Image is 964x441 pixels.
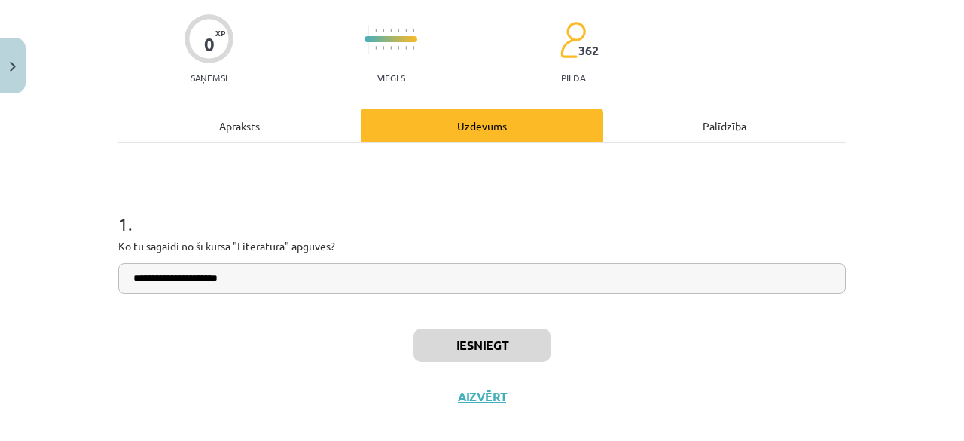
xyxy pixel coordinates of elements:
p: pilda [561,72,585,83]
img: icon-short-line-57e1e144782c952c97e751825c79c345078a6d821885a25fce030b3d8c18986b.svg [383,46,384,50]
p: Ko tu sagaidi no šī kursa "Literatūra" apguves? [118,238,846,254]
img: icon-short-line-57e1e144782c952c97e751825c79c345078a6d821885a25fce030b3d8c18986b.svg [383,29,384,32]
img: icon-short-line-57e1e144782c952c97e751825c79c345078a6d821885a25fce030b3d8c18986b.svg [375,29,377,32]
button: Iesniegt [413,329,551,362]
img: students-c634bb4e5e11cddfef0936a35e636f08e4e9abd3cc4e673bd6f9a4125e45ecb1.svg [560,21,586,59]
img: icon-short-line-57e1e144782c952c97e751825c79c345078a6d821885a25fce030b3d8c18986b.svg [405,46,407,50]
img: icon-long-line-d9ea69661e0d244f92f715978eff75569469978d946b2353a9bb055b3ed8787d.svg [368,25,369,54]
div: Uzdevums [361,109,603,142]
div: 0 [204,34,215,55]
p: Saņemsi [185,72,233,83]
div: Palīdzība [603,109,846,142]
img: icon-short-line-57e1e144782c952c97e751825c79c345078a6d821885a25fce030b3d8c18986b.svg [398,46,399,50]
span: 362 [578,44,599,57]
div: Apraksts [118,109,361,142]
button: Aizvērt [453,389,511,404]
p: Viegls [377,72,405,83]
img: icon-short-line-57e1e144782c952c97e751825c79c345078a6d821885a25fce030b3d8c18986b.svg [390,29,392,32]
img: icon-short-line-57e1e144782c952c97e751825c79c345078a6d821885a25fce030b3d8c18986b.svg [413,46,414,50]
img: icon-short-line-57e1e144782c952c97e751825c79c345078a6d821885a25fce030b3d8c18986b.svg [413,29,414,32]
img: icon-close-lesson-0947bae3869378f0d4975bcd49f059093ad1ed9edebbc8119c70593378902aed.svg [10,62,16,72]
img: icon-short-line-57e1e144782c952c97e751825c79c345078a6d821885a25fce030b3d8c18986b.svg [390,46,392,50]
img: icon-short-line-57e1e144782c952c97e751825c79c345078a6d821885a25fce030b3d8c18986b.svg [375,46,377,50]
h1: 1 . [118,187,846,234]
span: XP [215,29,225,37]
img: icon-short-line-57e1e144782c952c97e751825c79c345078a6d821885a25fce030b3d8c18986b.svg [398,29,399,32]
img: icon-short-line-57e1e144782c952c97e751825c79c345078a6d821885a25fce030b3d8c18986b.svg [405,29,407,32]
